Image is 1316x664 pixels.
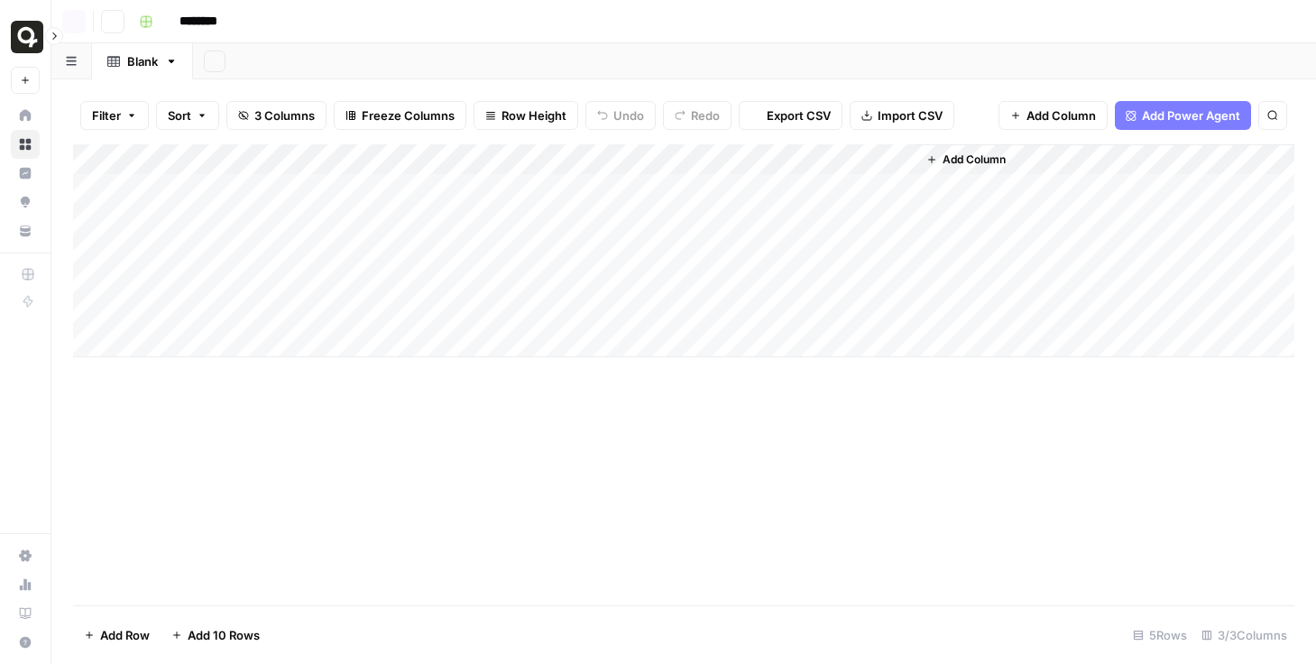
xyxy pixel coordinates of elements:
a: Opportunities [11,188,40,217]
img: Quso.ai Logo [11,21,43,53]
span: Redo [691,106,720,124]
button: Workspace: Quso.ai [11,14,40,60]
span: Add 10 Rows [188,626,260,644]
div: 5 Rows [1126,621,1194,650]
span: Row Height [502,106,566,124]
span: Add Power Agent [1142,106,1240,124]
button: 3 Columns [226,101,327,130]
span: Add Column [943,152,1006,168]
button: Sort [156,101,219,130]
span: Export CSV [767,106,831,124]
a: Browse [11,130,40,159]
a: Settings [11,541,40,570]
button: Help + Support [11,628,40,657]
span: Add Column [1026,106,1096,124]
span: Sort [168,106,191,124]
span: Filter [92,106,121,124]
button: Filter [80,101,149,130]
div: 3/3 Columns [1194,621,1294,650]
button: Undo [585,101,656,130]
span: Undo [613,106,644,124]
button: Add 10 Rows [161,621,271,650]
a: Insights [11,159,40,188]
button: Freeze Columns [334,101,466,130]
a: Blank [92,43,193,79]
button: Add Power Agent [1115,101,1251,130]
button: Import CSV [850,101,954,130]
button: Row Height [474,101,578,130]
span: Import CSV [878,106,943,124]
span: Freeze Columns [362,106,455,124]
button: Add Column [999,101,1108,130]
button: Add Column [919,148,1013,171]
a: Learning Hub [11,599,40,628]
a: Usage [11,570,40,599]
button: Add Row [73,621,161,650]
span: 3 Columns [254,106,315,124]
a: Your Data [11,217,40,245]
a: Home [11,101,40,130]
div: Blank [127,52,158,70]
button: Export CSV [739,101,842,130]
button: Redo [663,101,732,130]
span: Add Row [100,626,150,644]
